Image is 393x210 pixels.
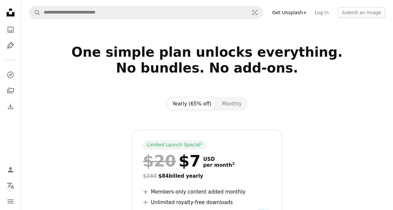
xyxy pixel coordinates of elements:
[143,170,271,178] div: $84 billed yearly
[29,42,385,90] h2: One simple plan unlocks everything. No bundles. No add-ons.
[167,96,217,107] button: Yearly (65% off)
[268,5,311,16] a: Get Unsplash+
[232,160,235,164] sup: 2
[29,4,263,17] form: Find visuals sitewide
[338,5,385,16] button: Submit an image
[200,139,203,143] sup: 1
[4,98,17,111] a: Download History
[4,161,17,174] a: Log in / Sign up
[199,140,204,146] a: 1
[143,171,157,177] span: $240
[4,193,17,206] button: Menu
[231,160,236,166] a: 2
[143,150,200,167] div: $7
[143,186,271,194] li: Members-only content added monthly
[143,196,271,204] li: Unlimited royalty-free downloads
[311,5,332,16] a: Log in
[203,160,235,166] span: per month
[4,82,17,95] a: Collections
[4,37,17,50] a: Illustrations
[203,154,235,160] span: USD
[4,4,17,18] a: Home — Unsplash
[29,4,40,17] button: Search Unsplash
[4,177,17,190] button: Language
[143,150,176,167] span: $20
[4,66,17,79] a: Explore
[4,21,17,34] a: Photos
[217,96,247,107] button: Monthly
[247,4,263,17] button: Visual search
[143,138,206,148] div: Limited Launch Special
